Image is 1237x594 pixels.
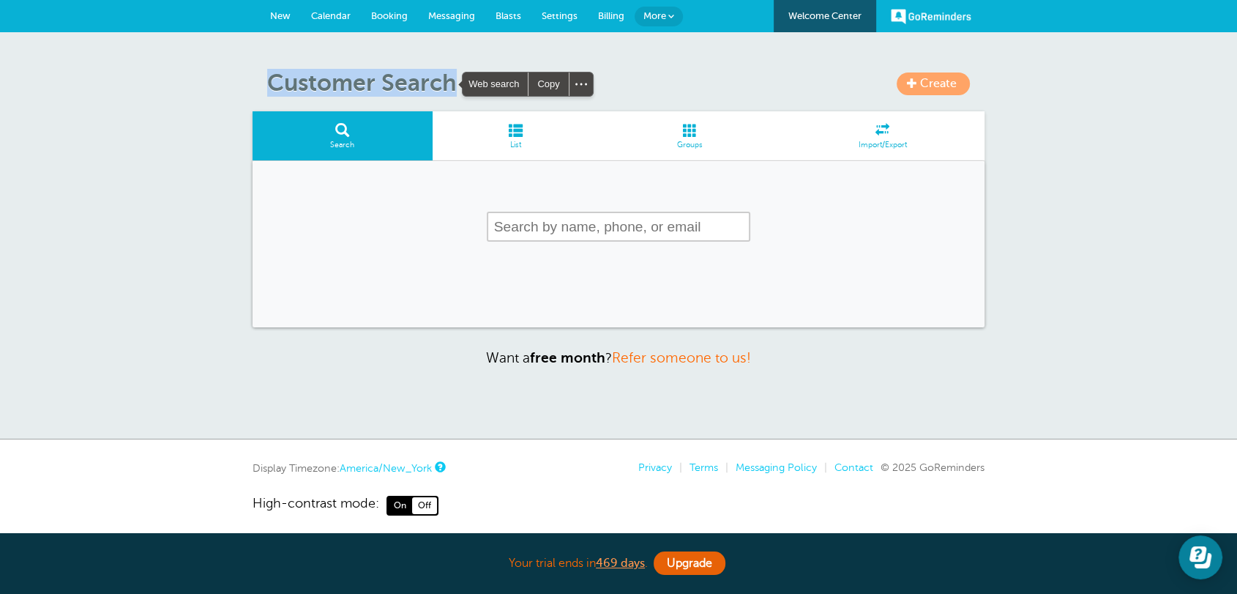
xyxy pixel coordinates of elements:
span: Billing [598,10,624,21]
a: Contact [834,461,873,473]
p: Want a ? [253,349,984,366]
span: High-contrast mode: [253,496,379,515]
div: Copy [528,73,568,96]
a: More [635,7,683,26]
span: Blasts [496,10,521,21]
span: Web search [463,73,528,96]
span: Settings [542,10,578,21]
span: Create [920,77,957,90]
span: Messaging [428,10,475,21]
a: America/New_York [340,462,432,474]
span: Import/Export [788,141,977,149]
strong: free month [530,350,605,365]
a: Refer someone to us! [612,350,751,365]
span: Calendar [311,10,351,21]
span: Booking [371,10,408,21]
span: Search [260,141,425,149]
a: Terms [689,461,718,473]
span: List [440,141,592,149]
span: © 2025 GoReminders [881,461,984,473]
span: On [388,497,412,513]
span: Off [412,497,437,513]
a: This is the timezone being used to display dates and times to you on this device. Click the timez... [435,462,444,472]
iframe: Resource center [1178,535,1222,579]
li: | [718,461,728,474]
a: Upgrade [654,552,725,575]
li: | [817,461,827,474]
div: Your trial ends in . [253,548,984,579]
h1: Customer Search [267,69,984,97]
a: Messaging Policy [736,461,817,473]
a: Create [897,73,970,95]
a: High-contrast mode: On Off [253,496,984,515]
div: Display Timezone: [253,461,444,475]
li: | [672,461,682,474]
a: Groups [599,111,781,160]
a: List [433,111,599,160]
span: New [270,10,291,21]
a: Privacy [638,461,672,473]
input: Search by name, phone, or email [487,212,750,242]
a: 469 days [596,557,645,570]
a: Import/Export [780,111,984,160]
span: Groups [607,141,774,149]
span: More [643,10,666,21]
